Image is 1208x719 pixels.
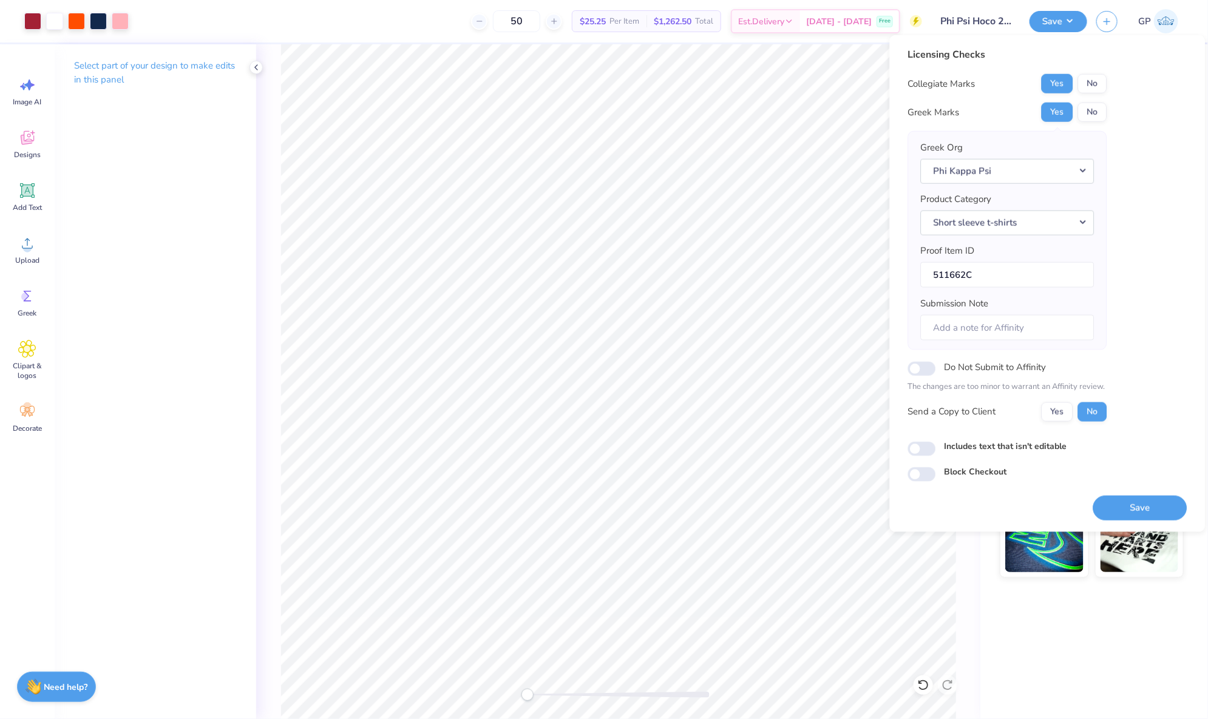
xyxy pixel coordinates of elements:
img: Gene Padilla [1154,9,1178,33]
a: GP [1133,9,1184,33]
button: Yes [1042,103,1073,122]
label: Product Category [921,192,992,206]
p: Select part of your design to make edits in this panel [74,59,237,87]
label: Submission Note [921,297,989,311]
div: Send a Copy to Client [908,405,996,419]
label: Block Checkout [945,465,1007,478]
span: Per Item [609,15,639,28]
span: $25.25 [580,15,606,28]
span: Upload [15,255,39,265]
button: Phi Kappa Psi [921,158,1094,183]
input: – – [493,10,540,32]
button: Save [1093,495,1187,520]
label: Do Not Submit to Affinity [945,359,1047,375]
p: The changes are too minor to warrant an Affinity review. [908,381,1107,393]
div: Licensing Checks [908,47,1107,62]
input: Untitled Design [931,9,1020,33]
span: Clipart & logos [7,361,47,380]
button: Yes [1042,74,1073,93]
div: Collegiate Marks [908,77,976,91]
span: Decorate [13,424,42,433]
button: Short sleeve t-shirts [921,210,1094,235]
img: Glow in the Dark Ink [1005,511,1084,572]
button: No [1078,402,1107,421]
button: No [1078,103,1107,122]
span: $1,262.50 [654,15,691,28]
span: Total [695,15,713,28]
label: Greek Org [921,141,963,155]
strong: Need help? [44,681,88,693]
label: Proof Item ID [921,244,975,258]
span: Add Text [13,203,42,212]
span: [DATE] - [DATE] [806,15,872,28]
input: Add a note for Affinity [921,314,1094,340]
button: Yes [1042,402,1073,421]
span: Free [879,17,891,25]
img: Water based Ink [1101,511,1179,572]
span: GP [1138,15,1151,29]
span: Greek [18,308,37,318]
button: Save [1030,11,1087,32]
button: No [1078,74,1107,93]
span: Image AI [13,97,42,107]
span: Est. Delivery [738,15,784,28]
div: Accessibility label [521,689,534,701]
div: Greek Marks [908,106,960,120]
span: Designs [14,150,41,160]
label: Includes text that isn't editable [945,439,1067,452]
